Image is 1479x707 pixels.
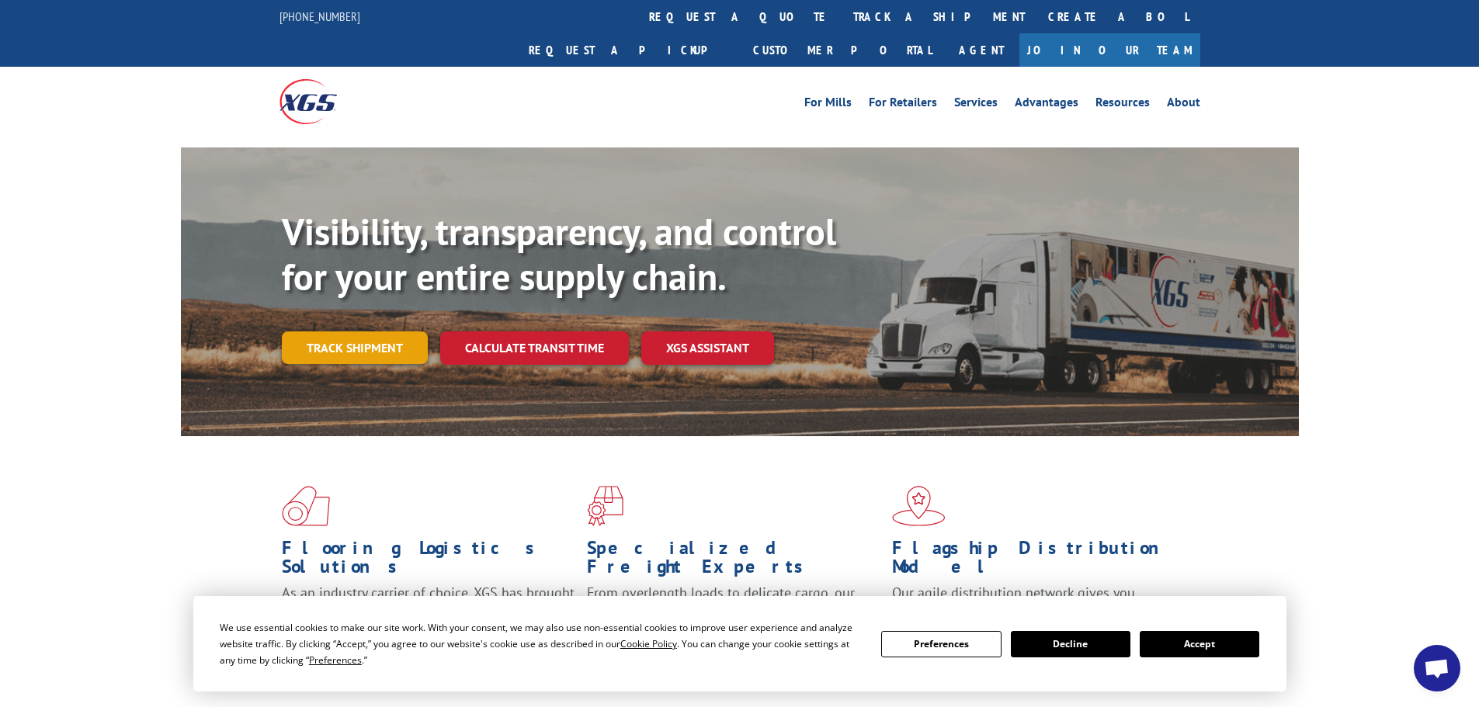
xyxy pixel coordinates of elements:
a: Calculate transit time [440,331,629,365]
a: Resources [1095,96,1150,113]
span: Cookie Policy [620,637,677,650]
a: Customer Portal [741,33,943,67]
a: About [1167,96,1200,113]
button: Accept [1140,631,1259,657]
img: xgs-icon-focused-on-flooring-red [587,486,623,526]
button: Decline [1011,631,1130,657]
a: Advantages [1015,96,1078,113]
a: Join Our Team [1019,33,1200,67]
a: [PHONE_NUMBER] [279,9,360,24]
a: Request a pickup [517,33,741,67]
a: Agent [943,33,1019,67]
h1: Flooring Logistics Solutions [282,539,575,584]
div: Open chat [1414,645,1460,691]
span: Preferences [309,653,362,667]
a: For Mills [804,96,852,113]
button: Preferences [881,631,1001,657]
a: For Retailers [869,96,937,113]
span: Our agile distribution network gives you nationwide inventory management on demand. [892,584,1178,620]
p: From overlength loads to delicate cargo, our experienced staff knows the best way to move your fr... [587,584,880,653]
a: XGS ASSISTANT [641,331,774,365]
img: xgs-icon-flagship-distribution-model-red [892,486,946,526]
b: Visibility, transparency, and control for your entire supply chain. [282,207,836,300]
span: As an industry carrier of choice, XGS has brought innovation and dedication to flooring logistics... [282,584,575,639]
div: We use essential cookies to make our site work. With your consent, we may also use non-essential ... [220,619,863,668]
div: Cookie Consent Prompt [193,596,1286,691]
a: Services [954,96,998,113]
h1: Specialized Freight Experts [587,539,880,584]
a: Track shipment [282,331,428,364]
img: xgs-icon-total-supply-chain-intelligence-red [282,486,330,526]
h1: Flagship Distribution Model [892,539,1186,584]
